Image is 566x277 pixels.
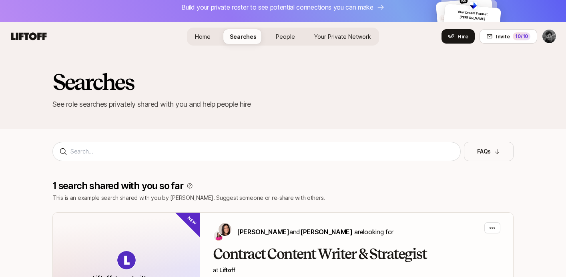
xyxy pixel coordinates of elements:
input: Search... [70,147,454,156]
a: People [269,29,301,44]
button: FAQs [464,142,514,161]
p: See role searches privately shared with you and help people hire [52,99,514,110]
button: Hire [442,29,475,44]
a: Searches [223,29,263,44]
p: at [213,265,500,275]
img: default-avatar.svg [446,22,453,29]
p: Build your private roster to see potential connections you can make [181,2,373,12]
span: Your Private Network [314,32,371,41]
span: People [276,32,295,41]
img: Thiago Bersou [542,30,556,43]
img: default-avatar.svg [439,14,446,22]
a: Your Private Network [308,29,377,44]
span: Invite [496,32,510,40]
a: Home [189,29,217,44]
p: This is an example search shared with you by [PERSON_NAME]. Suggest someone or re-share with others. [52,193,514,203]
span: Your Dream Team at [PERSON_NAME] [458,10,488,21]
img: avatar-url [117,251,136,269]
div: New [174,199,214,239]
span: and [289,228,353,236]
span: [PERSON_NAME] [237,228,289,236]
span: Hire [458,32,468,40]
p: FAQs [477,147,491,156]
p: are looking for [237,227,393,237]
img: Eleanor Morgan [219,223,231,236]
img: 638140db_8b60_4968_a94c_ae55d2dc34e9.jpg [469,1,478,10]
button: Invite10/10 [480,29,537,44]
button: Thiago Bersou [542,29,556,44]
span: Liftoff [219,267,235,273]
span: Home [195,32,211,41]
p: 1 search shared with you so far [52,180,183,191]
img: Emma Frane [214,231,223,241]
span: Searches [230,32,257,41]
h2: Contract Content Writer & Strategist [213,246,500,262]
span: [PERSON_NAME] [300,228,353,236]
h2: Searches [52,70,514,94]
div: 10 /10 [513,32,530,40]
